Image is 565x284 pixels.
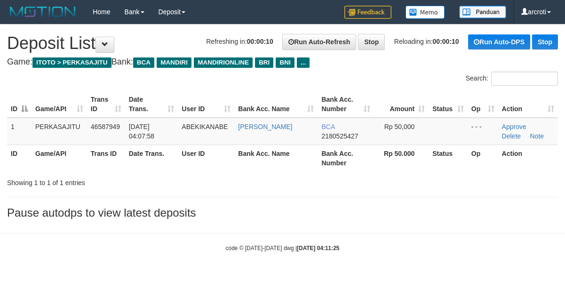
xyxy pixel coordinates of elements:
a: Run Auto-DPS [468,34,530,49]
a: Stop [532,34,558,49]
span: BRI [255,57,273,68]
th: Rp 50.000 [374,145,429,171]
td: 1 [7,118,32,145]
th: Bank Acc. Name [234,145,318,171]
th: ID: activate to sort column descending [7,91,32,118]
a: Stop [358,34,385,50]
th: Op [468,145,498,171]
img: Feedback.jpg [344,6,391,19]
span: Reloading in: [394,38,459,45]
span: BCA [133,57,154,68]
th: ID [7,145,32,171]
th: Action [498,145,558,171]
img: panduan.png [459,6,506,18]
th: Date Trans. [125,145,178,171]
th: User ID [178,145,234,171]
strong: 00:00:10 [247,38,273,45]
span: ABEKIKANABE [182,123,228,130]
div: Showing 1 to 1 of 1 entries [7,174,228,187]
span: MANDIRIONLINE [194,57,253,68]
strong: [DATE] 04:11:25 [297,245,339,252]
th: Status [429,145,468,171]
h1: Deposit List [7,34,558,53]
a: [PERSON_NAME] [238,123,292,130]
span: Rp 50,000 [384,123,415,130]
th: Status: activate to sort column ascending [429,91,468,118]
input: Search: [491,72,558,86]
h3: Pause autodps to view latest deposits [7,207,558,219]
a: Run Auto-Refresh [282,34,356,50]
span: [DATE] 04:07:58 [129,123,155,140]
small: code © [DATE]-[DATE] dwg | [226,245,340,252]
td: - - - [468,118,498,145]
th: Bank Acc. Name: activate to sort column ascending [234,91,318,118]
th: User ID: activate to sort column ascending [178,91,234,118]
th: Game/API: activate to sort column ascending [32,91,87,118]
a: Delete [502,132,521,140]
span: ... [297,57,310,68]
span: ITOTO > PERKASAJITU [32,57,111,68]
th: Game/API [32,145,87,171]
span: BNI [276,57,294,68]
th: Trans ID: activate to sort column ascending [87,91,125,118]
a: Approve [502,123,526,130]
span: Copy 2180525427 to clipboard [321,132,358,140]
th: Op: activate to sort column ascending [468,91,498,118]
span: Refreshing in: [206,38,273,45]
strong: 00:00:10 [433,38,459,45]
img: Button%20Memo.svg [406,6,445,19]
th: Bank Acc. Number: activate to sort column ascending [318,91,374,118]
img: MOTION_logo.png [7,5,79,19]
th: Action: activate to sort column ascending [498,91,558,118]
th: Date Trans.: activate to sort column ascending [125,91,178,118]
span: MANDIRI [157,57,191,68]
span: 46587949 [91,123,120,130]
a: Note [530,132,544,140]
th: Bank Acc. Number [318,145,374,171]
th: Trans ID [87,145,125,171]
td: PERKASAJITU [32,118,87,145]
label: Search: [466,72,558,86]
th: Amount: activate to sort column ascending [374,91,429,118]
h4: Game: Bank: [7,57,558,67]
span: BCA [321,123,334,130]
